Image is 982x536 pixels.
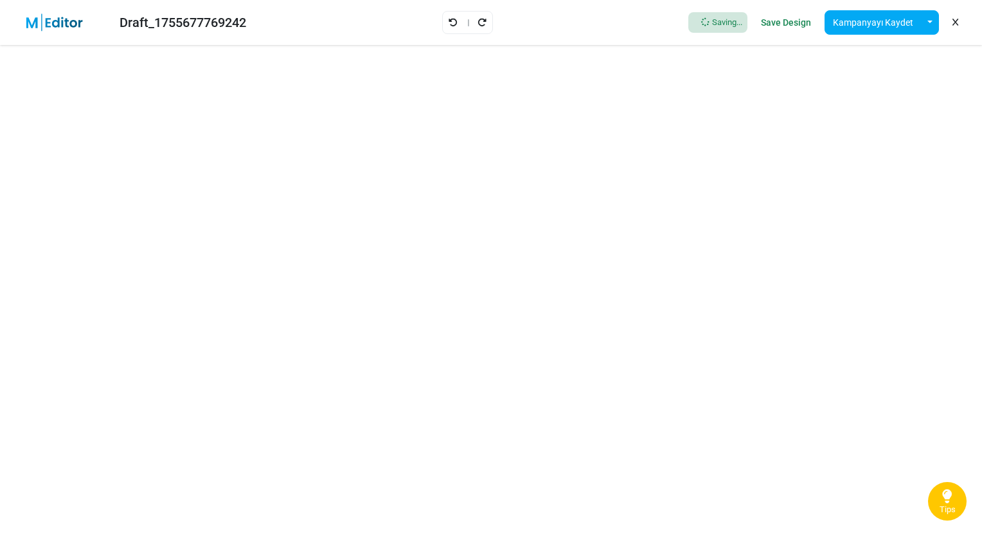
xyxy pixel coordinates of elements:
span: Saving... [693,17,742,28]
a: Save Design [758,12,814,33]
a: Yeniden Uygula [477,14,487,31]
a: Geri Al [448,14,458,31]
div: Draft_1755677769242 [120,13,246,32]
span: Tips [940,505,956,515]
button: Kampanyayı Kaydet [825,10,922,35]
